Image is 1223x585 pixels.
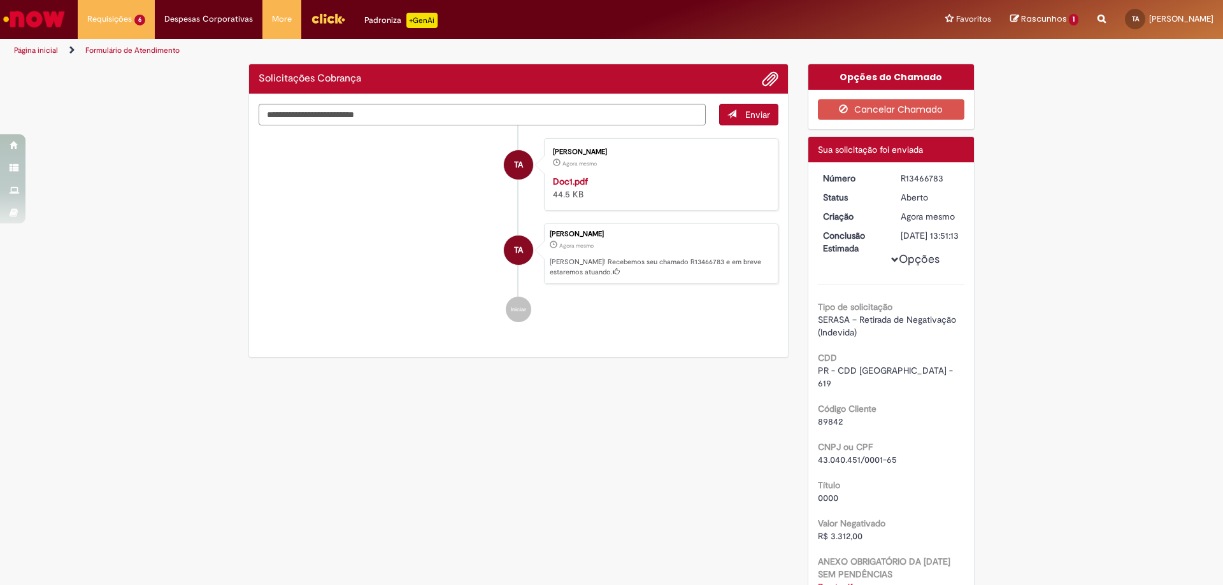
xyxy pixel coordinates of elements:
img: ServiceNow [1,6,67,32]
span: 1 [1069,14,1078,25]
span: 0000 [818,492,838,504]
a: Doc1.pdf [553,176,588,187]
div: Padroniza [364,13,438,28]
div: [PERSON_NAME] [550,230,771,238]
b: Tipo de solicitação [818,301,892,313]
div: 01/09/2025 09:51:09 [901,210,960,223]
a: Formulário de Atendimento [85,45,180,55]
a: Rascunhos [1010,13,1078,25]
span: 43.040.451/0001-65 [818,454,897,465]
time: 01/09/2025 09:51:09 [559,242,594,250]
span: TA [514,235,523,265]
span: Sua solicitação foi enviada [818,144,923,155]
div: [DATE] 13:51:13 [901,229,960,242]
dt: Criação [813,210,892,223]
dt: Status [813,191,892,204]
div: 44.5 KB [553,175,765,201]
span: R$ 3.312,00 [818,530,862,542]
span: Agora mesmo [559,242,594,250]
span: Requisições [87,13,132,25]
ul: Histórico de tíquete [259,125,778,335]
li: Tawane De Almeida [259,223,778,285]
div: Aberto [901,191,960,204]
b: CNPJ ou CPF [818,441,873,453]
span: SERASA – Retirada de Negativação (Indevida) [818,314,959,338]
span: 6 [134,15,145,25]
div: [PERSON_NAME] [553,148,765,156]
time: 01/09/2025 09:51:09 [901,211,955,222]
p: [PERSON_NAME]! Recebemos seu chamado R13466783 e em breve estaremos atuando. [550,257,771,277]
button: Enviar [719,104,778,125]
div: Opções do Chamado [808,64,975,90]
time: 01/09/2025 09:50:53 [562,160,597,167]
span: More [272,13,292,25]
span: Rascunhos [1021,13,1067,25]
span: TA [514,150,523,180]
ul: Trilhas de página [10,39,806,62]
dt: Número [813,172,892,185]
span: TA [1132,15,1139,23]
button: Adicionar anexos [762,71,778,87]
b: Valor Negativado [818,518,885,529]
b: Código Cliente [818,403,876,414]
span: Favoritos [956,13,991,25]
span: Agora mesmo [562,160,597,167]
div: Tawane De Almeida [504,150,533,180]
textarea: Digite sua mensagem aqui... [259,104,706,125]
b: ANEXO OBRIGATÓRIO DA [DATE] SEM PENDÊNCIAS [818,556,950,580]
dt: Conclusão Estimada [813,229,892,255]
span: Despesas Corporativas [164,13,253,25]
button: Cancelar Chamado [818,99,965,120]
a: Página inicial [14,45,58,55]
span: Agora mesmo [901,211,955,222]
span: Enviar [745,109,770,120]
b: Título [818,479,840,491]
p: +GenAi [406,13,438,28]
div: R13466783 [901,172,960,185]
span: PR - CDD [GEOGRAPHIC_DATA] - 619 [818,365,955,389]
span: 89842 [818,416,843,427]
img: click_logo_yellow_360x200.png [311,9,345,28]
b: CDD [818,352,837,363]
h2: Solicitações Cobrança Histórico de tíquete [259,73,361,85]
div: Tawane De Almeida [504,236,533,265]
span: [PERSON_NAME] [1149,13,1213,24]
